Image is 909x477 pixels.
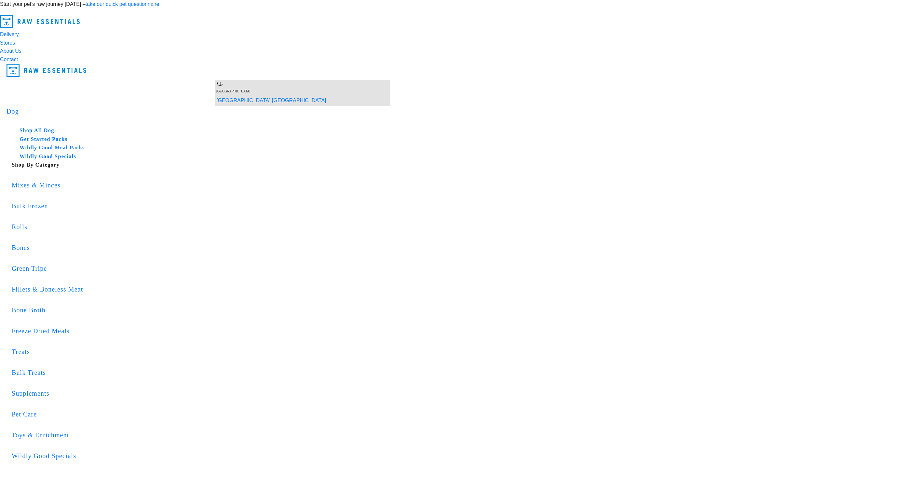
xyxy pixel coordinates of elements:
a: Get Started Packs [12,135,374,144]
a: Shop All Dog [12,126,374,135]
img: van-moving.png [216,81,223,87]
a: Treats [12,338,385,366]
a: Freeze Dried Meals [12,317,385,345]
div: Bone Broth [12,305,385,315]
a: Wildly Good Specials [12,442,385,470]
a: Toys & Enrichment [12,421,385,449]
a: Bone Broth [12,296,385,324]
div: Treats [12,347,385,357]
h5: Wildly Good Specials [20,152,374,161]
a: Rolls [12,213,385,241]
h5: Shop All Dog [20,126,374,135]
div: Supplements [12,388,385,399]
a: Bulk Treats [12,359,385,387]
a: Green Tripe [12,254,385,282]
a: Mixes & Minces [12,171,385,199]
a: Supplements [12,379,385,407]
div: Fillets & Boneless Meat [12,284,385,294]
div: Freeze Dried Meals [12,326,385,336]
a: take our quick pet questionnaire. [86,1,161,7]
a: [GEOGRAPHIC_DATA] [272,98,326,103]
a: Fillets & Boneless Meat [12,275,385,303]
div: Wildly Good Specials [12,451,385,461]
div: Mixes & Minces [12,180,385,190]
a: Bones [12,234,385,262]
a: Wildly Good Specials [12,152,374,161]
a: Pet Care [12,400,385,428]
div: Bones [12,242,385,253]
a: Wildly Good Meal Packs [12,143,374,152]
img: Raw Essentials Logo [7,64,86,77]
h5: Wildly Good Meal Packs [20,143,374,152]
div: Toys & Enrichment [12,430,385,440]
div: Bulk Treats [12,367,385,378]
a: Bulk Frozen [12,192,385,220]
h5: Get Started Packs [20,135,374,144]
div: Pet Care [12,409,385,419]
div: Bulk Frozen [12,201,385,211]
div: Rolls [12,222,385,232]
span: [GEOGRAPHIC_DATA] [216,89,250,93]
a: Dog [7,108,19,115]
div: Green Tripe [12,263,385,274]
a: [GEOGRAPHIC_DATA] [216,98,271,103]
h5: Shop By Category [12,161,385,170]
